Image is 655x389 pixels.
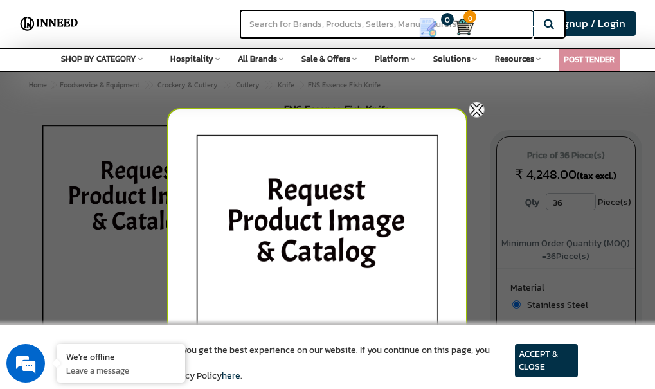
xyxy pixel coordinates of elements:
article: We use cookies to ensure you get the best experience on our website. If you continue on this page... [77,344,515,383]
span: Sale & Offers [301,53,350,65]
img: logo_Zg8I0qSkbAqR2WFHt3p6CTuqpyXMFPubPcD2OT02zFN43Cy9FUNNG3NEPhM_Q1qe_.png [22,77,54,84]
span: We are offline. Please leave us a message. [27,114,224,244]
em: Submit [188,300,233,318]
span: Buyer Signup / Login [523,15,625,32]
div: Minimize live chat window [211,6,242,37]
img: Cart [454,17,474,37]
img: Inneed.Market [17,8,81,40]
input: Search for Brands, Products, Sellers, Manufacturers... [240,10,533,39]
span: Hospitality [170,53,213,65]
p: Leave a message [66,365,175,376]
img: salesiqlogo_leal7QplfZFryJ6FIlVepeu7OftD7mt8q6exU6-34PB8prfIgodN67KcxXM9Y7JQ_.png [89,242,98,249]
img: inneed-close-icon.png [469,102,485,118]
article: ACCEPT & CLOSE [515,344,578,377]
a: here [222,369,240,383]
img: Show My Quotes [418,18,438,37]
span: All Brands [238,53,277,65]
a: Cart 0 [454,13,461,41]
span: SHOP BY CATEGORY [61,53,136,65]
div: We're offline [66,350,175,363]
a: my Quotes 0 [412,13,454,42]
div: Leave a message [67,72,216,89]
span: Platform [375,53,409,65]
span: Resources [495,53,534,65]
a: Buyer Signup / Login [513,11,636,36]
span: Solutions [433,53,471,65]
a: POST TENDER [564,53,615,66]
textarea: Type your message and click 'Submit' [6,255,245,300]
span: 0 [441,13,454,26]
span: 0 [463,10,476,23]
em: Driven by SalesIQ [101,241,163,250]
